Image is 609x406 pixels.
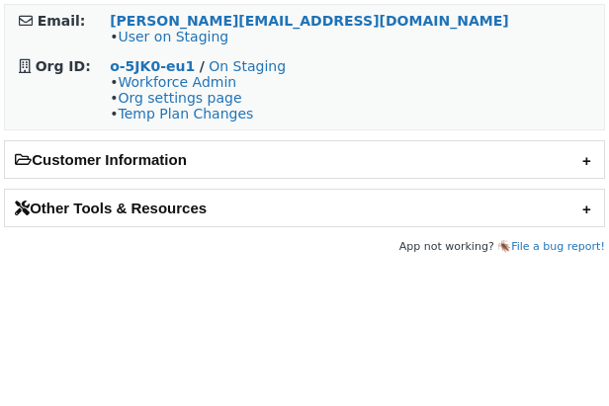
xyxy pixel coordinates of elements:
[118,106,253,122] a: Temp Plan Changes
[118,90,241,106] a: Org settings page
[200,58,205,74] strong: /
[110,29,228,44] span: •
[110,58,195,74] a: o-5JK0-eu1
[209,58,286,74] a: On Staging
[38,13,86,29] strong: Email:
[5,190,604,226] h2: Other Tools & Resources
[118,74,236,90] a: Workforce Admin
[36,58,91,74] strong: Org ID:
[118,29,228,44] a: User on Staging
[110,13,508,29] a: [PERSON_NAME][EMAIL_ADDRESS][DOMAIN_NAME]
[511,240,605,253] a: File a bug report!
[5,141,604,178] h2: Customer Information
[110,74,253,122] span: • • •
[4,237,605,257] footer: App not working? 🪳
